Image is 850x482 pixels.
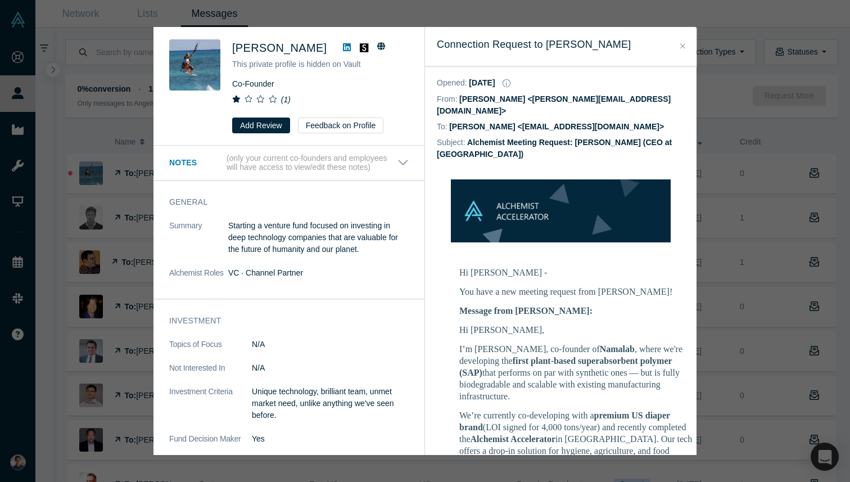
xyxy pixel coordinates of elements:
p: Unique technology, brilliant team, unmet market need, unlike anything we've seen before. [252,386,409,421]
dd: N/A [252,362,409,374]
strong: Alchemist Accelerator [471,434,555,444]
p: I’m [PERSON_NAME], co-founder of , where we're developing the that performs on par with synthetic... [459,343,695,402]
img: banner-small-topicless.png [451,179,671,242]
button: Feedback on Profile [298,118,384,133]
dt: Investment Criteria [169,386,252,433]
dt: Alchemist Roles [169,267,228,291]
dd: [PERSON_NAME] <[EMAIL_ADDRESS][DOMAIN_NAME]> [449,122,664,131]
h3: Investment [169,315,393,327]
h3: Connection Request to [PERSON_NAME] [437,37,685,52]
dt: To: [437,121,447,133]
h3: Notes [169,157,224,169]
dt: Subject: [437,137,465,148]
dt: Topics of Focus [169,339,252,362]
strong: Namalab [600,344,635,354]
p: Starting a venture fund focused on investing in deep technology companies that are valuable for t... [228,220,409,255]
p: You have a new meeting request from [PERSON_NAME]! [459,286,695,298]
dd: [PERSON_NAME] <[PERSON_NAME][EMAIL_ADDRESS][DOMAIN_NAME]> [437,94,671,115]
dd: Alchemist Meeting Request: [PERSON_NAME] (CEO at [GEOGRAPHIC_DATA]) [437,138,672,159]
dt: From: [437,93,458,105]
p: This private profile is hidden on Vault [232,58,409,70]
p: Hi [PERSON_NAME], [459,324,695,336]
dd: N/A [252,339,409,350]
dt: Summary [169,220,228,267]
h3: General [169,196,393,208]
button: Add Review [232,118,290,133]
p: Hi [PERSON_NAME] - [459,267,695,278]
dt: Fund Decision Maker [169,433,252,457]
strong: first plant-based superabsorbent polymer (SAP) [459,356,672,377]
p: (only your current co-founders and employees will have access to view/edit these notes) [227,154,397,173]
img: Maryanna Saenko's Profile Image [169,39,220,91]
dt: Opened : [437,77,467,89]
i: ( 1 ) [281,95,291,104]
button: Close [677,40,689,53]
button: Notes (only your current co-founders and employees will have access to view/edit these notes) [169,154,409,173]
b: Message from [PERSON_NAME]: [459,306,593,316]
dd: VC · Channel Partner [228,267,409,279]
dt: Not Interested In [169,362,252,386]
strong: premium US diaper brand [459,411,670,432]
dd: [DATE] [469,78,495,87]
p: We’re currently co-developing with a (LOI signed for 4,000 tons/year) and recently completed the ... [459,409,695,480]
span: [PERSON_NAME] [232,42,327,54]
dd: Yes [252,433,409,445]
span: Co-Founder [232,79,274,88]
